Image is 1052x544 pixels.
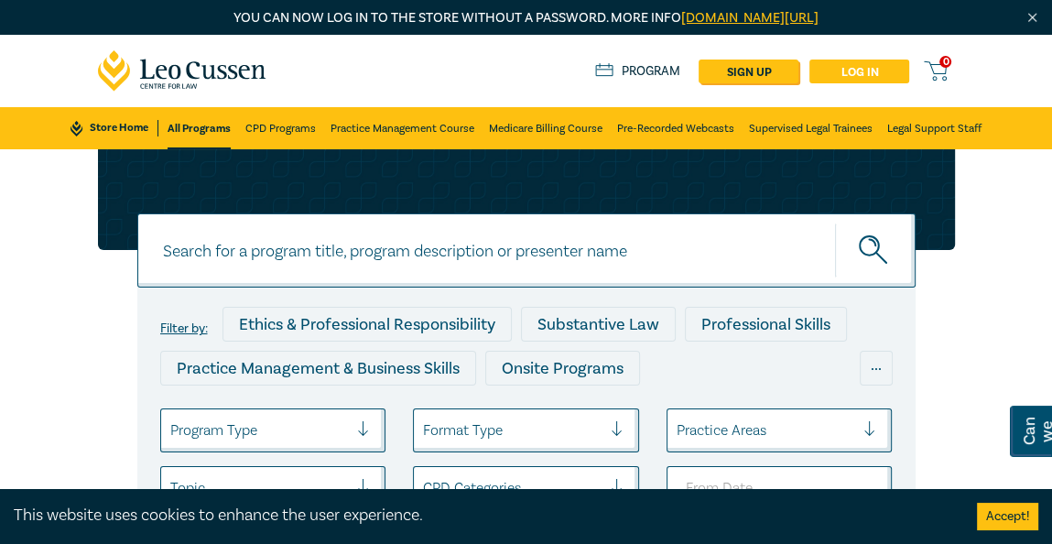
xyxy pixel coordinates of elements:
[222,307,512,342] div: Ethics & Professional Responsibility
[595,63,680,80] a: Program
[170,478,174,498] input: select
[887,107,982,149] a: Legal Support Staff
[98,8,955,28] p: You can now log in to the store without a password. More info
[699,60,798,83] a: sign up
[485,351,640,386] div: Onsite Programs
[70,120,157,136] a: Store Home
[809,60,909,83] a: Log in
[489,107,602,149] a: Medicare Billing Course
[423,478,427,498] input: select
[453,395,798,430] div: Live Streamed Conferences and Intensives
[617,107,734,149] a: Pre-Recorded Webcasts
[685,307,847,342] div: Professional Skills
[137,213,916,288] input: Search for a program title, program description or presenter name
[331,107,474,149] a: Practice Management Course
[423,420,427,441] input: select
[677,420,680,441] input: select
[939,56,951,68] span: 0
[977,503,1038,530] button: Accept cookies
[1025,10,1040,26] img: Close
[521,307,676,342] div: Substantive Law
[168,107,231,149] a: All Programs
[681,9,819,27] a: [DOMAIN_NAME][URL]
[160,395,444,430] div: Live Streamed One Hour Seminars
[749,107,873,149] a: Supervised Legal Trainees
[160,351,476,386] div: Practice Management & Business Skills
[245,107,316,149] a: CPD Programs
[170,420,174,441] input: select
[860,351,893,386] div: ...
[667,466,893,510] input: From Date
[14,504,949,528] div: This website uses cookies to enhance the user experience.
[160,321,208,336] label: Filter by:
